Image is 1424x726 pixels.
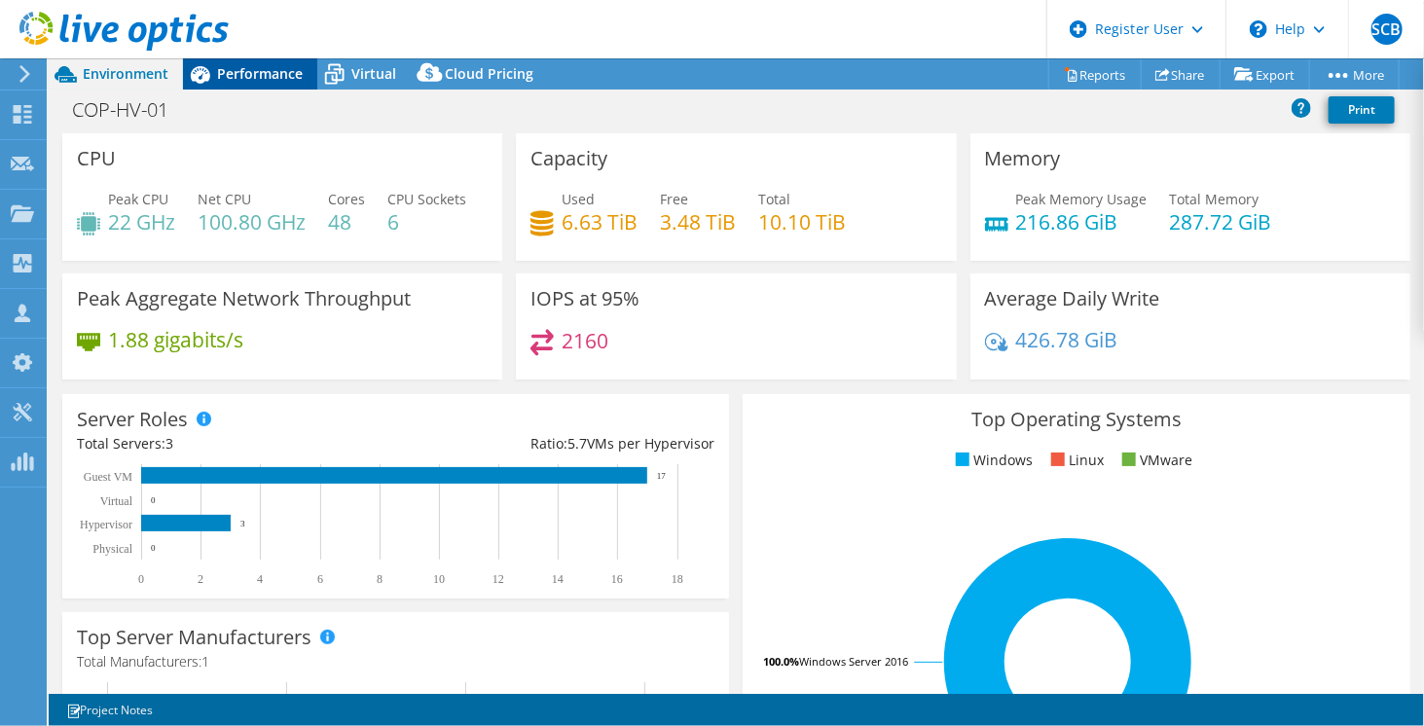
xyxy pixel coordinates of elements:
[951,450,1034,471] li: Windows
[1016,211,1148,233] h4: 216.86 GiB
[351,64,396,83] span: Virtual
[198,211,306,233] h4: 100.80 GHz
[758,190,790,208] span: Total
[257,572,263,586] text: 4
[562,211,638,233] h4: 6.63 TiB
[799,654,908,669] tspan: Windows Server 2016
[562,330,608,351] h4: 2160
[1371,14,1403,45] span: SCB
[108,211,175,233] h4: 22 GHz
[151,543,156,553] text: 0
[763,654,799,669] tspan: 100.0%
[1250,20,1267,38] svg: \n
[660,190,688,208] span: Free
[1046,450,1105,471] li: Linux
[77,148,116,169] h3: CPU
[328,211,365,233] h4: 48
[151,495,156,505] text: 0
[63,99,199,121] h1: COP-HV-01
[1016,329,1118,350] h4: 426.78 GiB
[1048,59,1142,90] a: Reports
[328,190,365,208] span: Cores
[758,211,846,233] h4: 10.10 TiB
[1329,96,1395,124] a: Print
[1117,450,1193,471] li: VMware
[985,288,1160,309] h3: Average Daily Write
[80,518,132,531] text: Hypervisor
[201,652,209,671] span: 1
[77,409,188,430] h3: Server Roles
[530,288,639,309] h3: IOPS at 95%
[84,470,132,484] text: Guest VM
[108,190,168,208] span: Peak CPU
[1170,190,1260,208] span: Total Memory
[53,698,166,722] a: Project Notes
[1220,59,1310,90] a: Export
[552,572,564,586] text: 14
[387,211,466,233] h4: 6
[985,148,1061,169] h3: Memory
[100,494,133,508] text: Virtual
[660,211,736,233] h4: 3.48 TiB
[92,542,132,556] text: Physical
[445,64,533,83] span: Cloud Pricing
[77,627,311,648] h3: Top Server Manufacturers
[83,64,168,83] span: Environment
[77,651,714,672] h4: Total Manufacturers:
[757,409,1395,430] h3: Top Operating Systems
[77,433,396,454] div: Total Servers:
[611,572,623,586] text: 16
[387,190,466,208] span: CPU Sockets
[493,572,504,586] text: 12
[1170,211,1272,233] h4: 287.72 GiB
[562,190,595,208] span: Used
[165,434,173,453] span: 3
[433,572,445,586] text: 10
[198,190,251,208] span: Net CPU
[1016,190,1148,208] span: Peak Memory Usage
[138,572,144,586] text: 0
[240,519,245,528] text: 3
[567,434,587,453] span: 5.7
[377,572,383,586] text: 8
[530,148,607,169] h3: Capacity
[217,64,303,83] span: Performance
[198,572,203,586] text: 2
[1141,59,1221,90] a: Share
[108,329,243,350] h4: 1.88 gigabits/s
[317,572,323,586] text: 6
[396,433,715,454] div: Ratio: VMs per Hypervisor
[672,572,683,586] text: 18
[1309,59,1400,90] a: More
[657,471,667,481] text: 17
[77,288,411,309] h3: Peak Aggregate Network Throughput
